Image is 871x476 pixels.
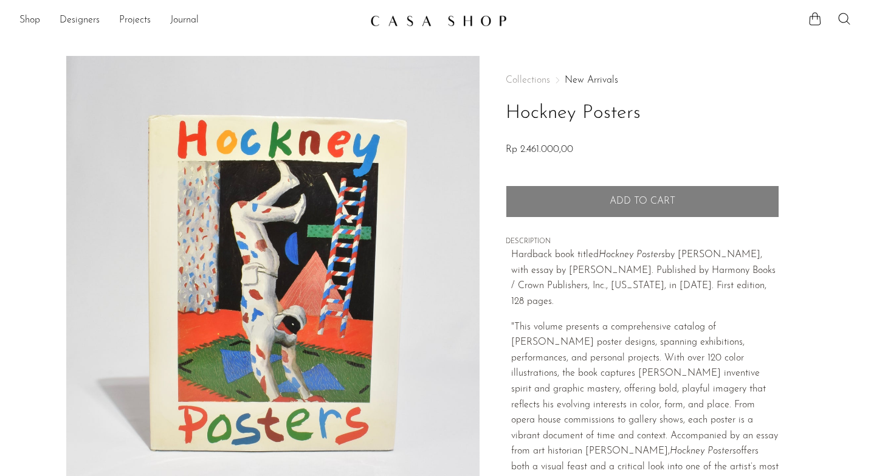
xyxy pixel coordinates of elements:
a: Projects [119,13,151,29]
a: Shop [19,13,40,29]
nav: Breadcrumbs [506,75,779,85]
a: Journal [170,13,199,29]
span: Add to cart [610,196,675,207]
span: Rp 2.461.000,00 [506,145,573,154]
a: New Arrivals [565,75,618,85]
em: Hockney Posters [599,250,665,260]
button: Add to cart [506,185,779,217]
nav: Desktop navigation [19,10,360,31]
span: DESCRIPTION [506,236,779,247]
span: Collections [506,75,550,85]
ul: NEW HEADER MENU [19,10,360,31]
a: Designers [60,13,100,29]
p: Hardback book titled by [PERSON_NAME], with essay by [PERSON_NAME]. Published by Harmony Books / ... [511,247,779,309]
h1: Hockney Posters [506,98,779,129]
em: Hockney Posters [670,446,736,456]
